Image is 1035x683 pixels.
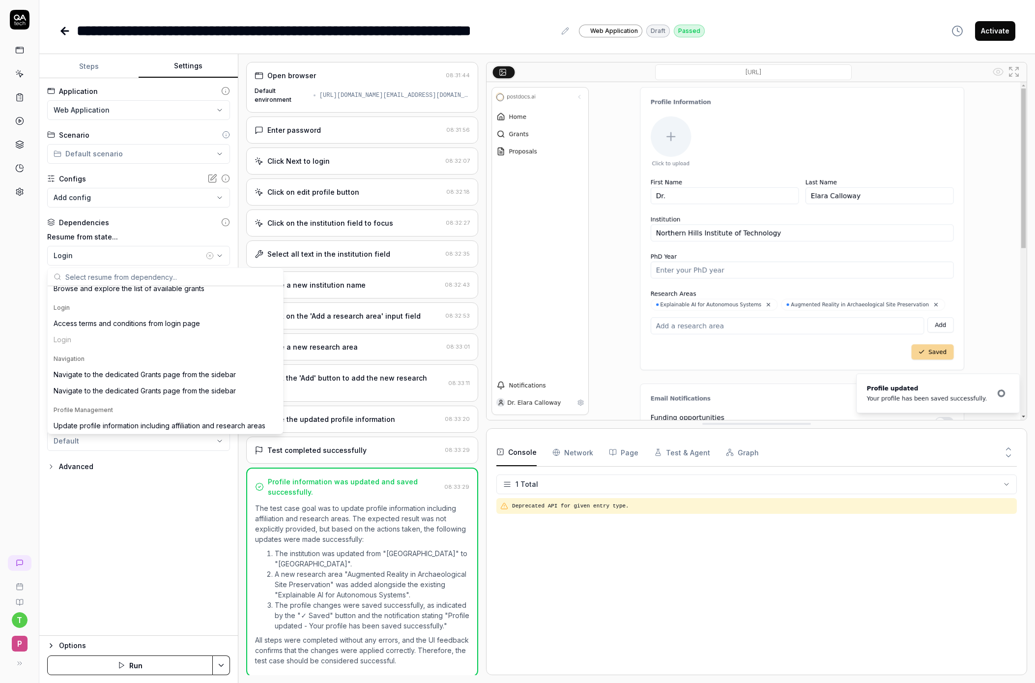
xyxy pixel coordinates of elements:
[267,311,421,321] div: Click on the 'Add a research area' input field
[59,640,230,652] div: Options
[267,125,321,135] div: Enter password
[590,27,638,35] span: Web Application
[59,174,86,184] div: Configs
[674,25,705,37] div: Passed
[445,281,470,288] time: 08:32:43
[54,386,236,396] div: Navigate to the dedicated Grants page from the sidebar
[446,72,470,79] time: 08:31:44
[65,268,277,286] input: Select resume from dependency...
[4,628,35,653] button: P
[268,476,440,497] div: Profile information was updated and saved successfully.
[496,439,537,466] button: Console
[4,575,35,591] a: Book a call with us
[59,217,109,228] div: Dependencies
[39,55,139,78] button: Steps
[47,431,230,451] button: Default
[275,600,469,631] li: The profile changes were saved successfully, as indicated by the "✓ Saved" button and the notific...
[48,286,283,434] div: Suggestions
[267,156,330,166] div: Click Next to login
[54,355,277,363] div: Navigation
[255,635,469,666] p: All steps were completed without any errors, and the UI feedback confirms that the changes were a...
[445,416,470,422] time: 08:33:20
[54,148,123,159] div: Default scenario
[446,126,470,133] time: 08:31:56
[267,249,390,259] div: Select all text in the institution field
[319,91,470,100] div: [URL][DOMAIN_NAME][EMAIL_ADDRESS][DOMAIN_NAME]
[654,439,710,466] button: Test & Agent
[609,439,638,466] button: Page
[726,439,759,466] button: Graph
[444,483,469,490] time: 08:33:29
[54,318,200,328] div: Access terms and conditions from login page
[646,25,670,37] div: Draft
[267,280,366,290] div: Type a new institution name
[975,21,1015,41] button: Activate
[267,373,444,393] div: Click the 'Add' button to add the new research area
[54,369,236,380] div: Navigate to the dedicated Grants page from the sidebar
[446,188,470,195] time: 08:32:18
[275,548,469,569] li: The institution was updated from "[GEOGRAPHIC_DATA]" to "[GEOGRAPHIC_DATA]".
[8,555,31,571] a: New conversation
[54,250,204,261] div: Login
[47,655,213,675] button: Run
[267,342,358,352] div: Type a new research area
[47,232,230,242] label: Resume from state...
[946,21,969,41] button: View version history
[47,461,93,473] button: Advanced
[54,436,79,446] div: Default
[59,130,89,140] div: Scenario
[54,283,204,294] div: Browse and explore the list of available grants
[446,219,470,226] time: 08:32:27
[4,591,35,606] a: Documentation
[255,503,469,544] p: The test case goal was to update profile information including affiliation and research areas. Th...
[139,55,238,78] button: Settings
[59,461,93,473] div: Advanced
[267,187,359,197] div: Click on edit profile button
[267,70,316,81] div: Open browser
[54,406,277,415] div: Profile Management
[445,446,470,453] time: 08:33:29
[54,420,265,431] div: Update profile information including affiliation and research areas
[59,86,98,96] div: Application
[487,82,1027,420] img: Screenshot
[267,218,393,228] div: Click on the institution field to focus
[445,312,470,319] time: 08:32:53
[445,157,470,164] time: 08:32:07
[12,636,28,652] span: P
[552,439,593,466] button: Network
[445,250,470,257] time: 08:32:35
[579,24,642,37] a: Web Application
[446,343,470,350] time: 08:33:01
[990,64,1006,80] button: Show all interative elements
[512,502,1013,510] pre: Deprecated API for given entry type.
[47,144,230,164] button: Default scenario
[1006,64,1022,80] button: Open in full screen
[47,640,230,652] button: Options
[47,100,230,120] button: Web Application
[275,569,469,600] li: A new research area "Augmented Reality in Archaeological Site Preservation" was added alongside t...
[448,380,470,386] time: 08:33:11
[54,105,110,115] span: Web Application
[267,414,395,424] div: Save the updated profile information
[54,303,277,312] div: Login
[12,612,28,628] button: t
[47,246,230,266] button: Login
[255,87,310,104] div: Default environment
[267,445,367,455] div: Test completed successfully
